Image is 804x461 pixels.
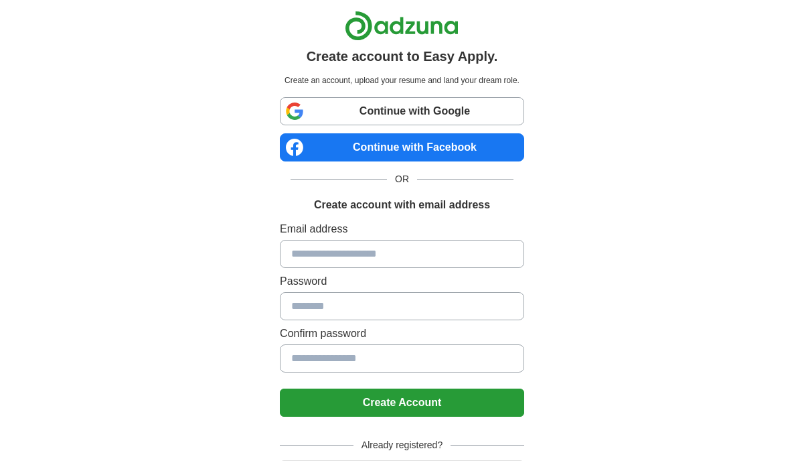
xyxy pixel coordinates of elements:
a: Continue with Facebook [280,133,524,161]
button: Create Account [280,389,524,417]
a: Continue with Google [280,97,524,125]
span: Already registered? [353,438,451,452]
p: Create an account, upload your resume and land your dream role. [283,74,521,86]
img: Adzuna logo [345,11,459,41]
label: Password [280,273,524,289]
label: Email address [280,221,524,237]
span: OR [387,172,417,186]
h1: Create account to Easy Apply. [307,46,498,66]
label: Confirm password [280,326,524,342]
h1: Create account with email address [314,197,490,213]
